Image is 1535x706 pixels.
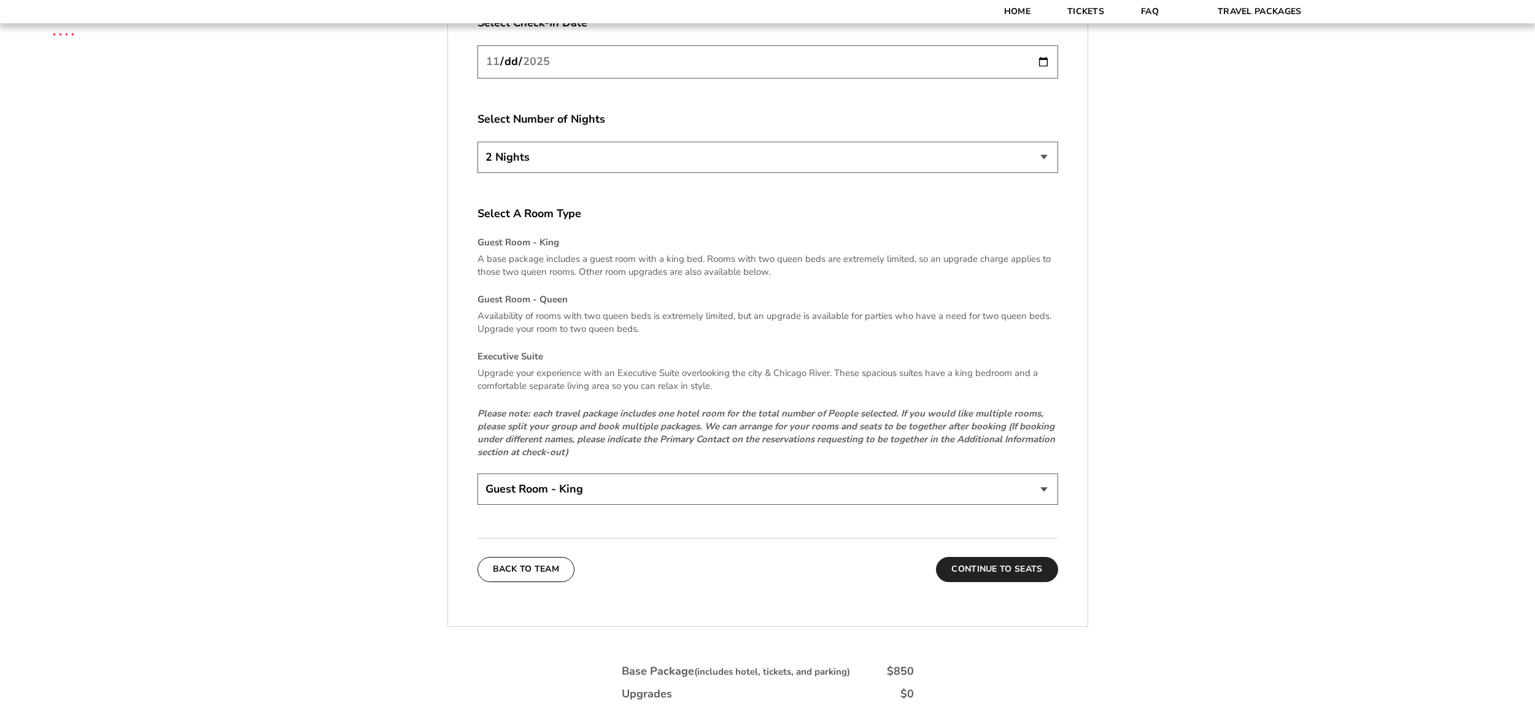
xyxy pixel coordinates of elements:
[478,293,1058,306] h4: Guest Room - Queen
[37,6,90,59] img: CBS Sports Thanksgiving Classic
[694,666,850,678] small: (includes hotel, tickets, and parking)
[936,557,1057,581] button: Continue To Seats
[900,686,914,702] div: $0
[478,236,1058,249] h4: Guest Room - King
[478,253,1058,278] p: A base package includes a guest room with a king bed. Rooms with two queen beds are extremely lim...
[478,407,1055,458] em: Please note: each travel package includes one hotel room for the total number of People selected....
[887,664,914,679] div: $850
[478,557,575,581] button: Back To Team
[478,367,1058,393] p: Upgrade your experience with an Executive Suite overlooking the city & Chicago River. These spaci...
[478,112,1058,127] label: Select Number of Nights
[622,686,672,702] div: Upgrades
[478,310,1058,336] p: Availability of rooms with two queen beds is extremely limited, but an upgrade is available for p...
[478,350,1058,363] h4: Executive Suite
[622,664,850,679] div: Base Package
[478,206,1058,221] label: Select A Room Type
